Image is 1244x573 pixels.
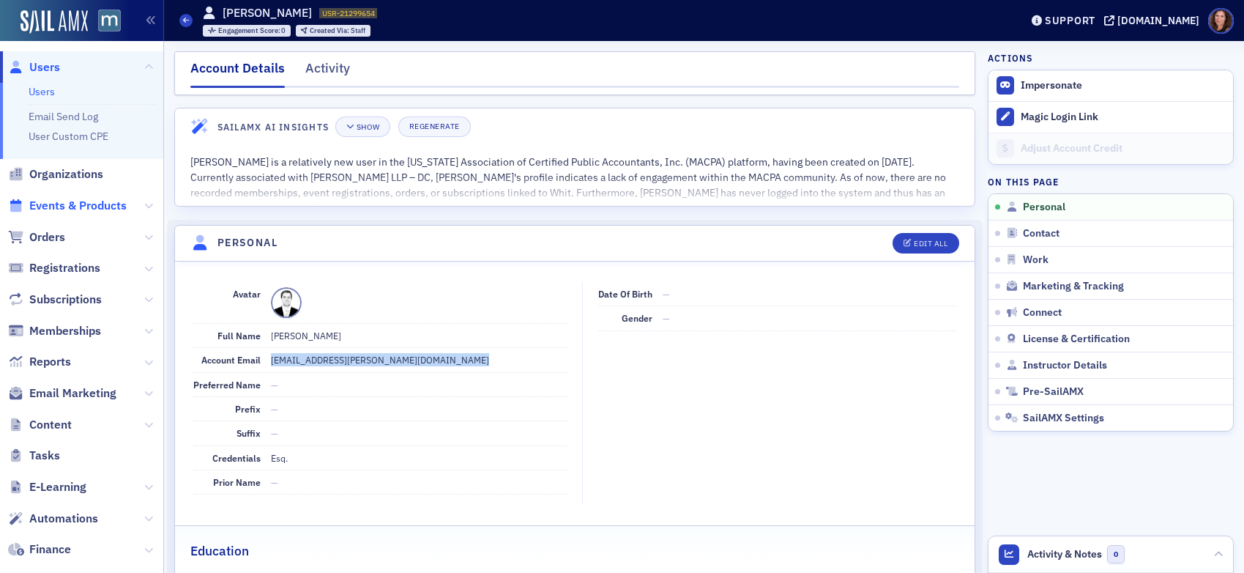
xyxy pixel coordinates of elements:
[29,198,127,214] span: Events & Products
[310,27,365,35] div: Staff
[8,229,65,245] a: Orders
[201,354,261,366] span: Account Email
[8,354,71,370] a: Reports
[1023,412,1104,425] span: SailAMX Settings
[1021,111,1226,124] div: Magic Login Link
[29,292,102,308] span: Subscriptions
[217,330,261,341] span: Full Name
[218,26,282,35] span: Engagement Score :
[1104,15,1204,26] button: [DOMAIN_NAME]
[29,130,108,143] a: User Custom CPE
[1107,545,1125,563] span: 0
[29,448,60,464] span: Tasks
[1021,79,1082,92] button: Impersonate
[8,59,60,75] a: Users
[29,229,65,245] span: Orders
[1045,14,1095,27] div: Support
[29,541,71,558] span: Finance
[357,123,379,131] div: Show
[296,25,370,37] div: Created Via: Staff
[217,120,329,133] h4: SailAMX AI Insights
[193,379,261,391] span: Preferred Name
[1208,8,1234,34] span: Profile
[29,417,72,433] span: Content
[29,85,55,98] a: Users
[663,288,670,300] span: —
[622,312,652,324] span: Gender
[1023,201,1065,214] span: Personal
[271,476,278,488] span: —
[190,59,285,88] div: Account Details
[98,10,121,32] img: SailAMX
[988,175,1234,188] h4: On this page
[310,26,351,35] span: Created Via :
[1023,385,1084,399] span: Pre-SailAMX
[1023,359,1107,372] span: Instructor Details
[271,324,567,347] dd: [PERSON_NAME]
[8,511,98,527] a: Automations
[598,288,652,300] span: Date of Birth
[893,233,958,254] button: Edit All
[398,117,471,137] button: Regenerate
[29,260,100,276] span: Registrations
[8,260,100,276] a: Registrations
[271,403,278,415] span: —
[1023,254,1049,267] span: Work
[663,312,670,324] span: —
[21,10,88,34] img: SailAMX
[29,110,98,123] a: Email Send Log
[29,166,103,182] span: Organizations
[223,5,312,21] h1: [PERSON_NAME]
[988,133,1233,164] a: Adjust Account Credit
[988,51,1033,64] h4: Actions
[1023,227,1059,240] span: Contact
[322,8,375,18] span: USR-21299654
[271,348,567,371] dd: [EMAIL_ADDRESS][PERSON_NAME][DOMAIN_NAME]
[213,476,261,488] span: Prior Name
[8,292,102,308] a: Subscriptions
[8,479,86,495] a: E-Learning
[29,479,86,495] span: E-Learning
[29,511,98,527] span: Automations
[236,427,261,439] span: Suffix
[88,10,121,34] a: View Homepage
[8,448,60,464] a: Tasks
[1027,547,1102,562] span: Activity & Notes
[271,427,278,439] span: —
[988,101,1233,133] button: Magic Login Link
[1021,142,1226,155] div: Adjust Account Credit
[271,379,278,391] span: —
[8,166,103,182] a: Organizations
[29,385,116,402] span: Email Marketing
[218,27,286,35] div: 0
[914,240,947,248] div: Edit All
[217,235,278,251] h4: Personal
[1023,280,1124,293] span: Marketing & Tracking
[1023,333,1130,346] span: License & Certification
[190,541,249,561] h2: Education
[8,417,72,433] a: Content
[8,385,116,402] a: Email Marketing
[8,541,71,558] a: Finance
[271,446,567,470] dd: Esq.
[233,288,261,300] span: Avatar
[29,59,60,75] span: Users
[305,59,350,86] div: Activity
[29,354,71,370] span: Reports
[203,25,291,37] div: Engagement Score: 0
[235,403,261,415] span: Prefix
[8,198,127,214] a: Events & Products
[1117,14,1199,27] div: [DOMAIN_NAME]
[335,117,390,137] button: Show
[8,323,101,339] a: Memberships
[29,323,101,339] span: Memberships
[212,452,261,464] span: Credentials
[1023,306,1062,319] span: Connect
